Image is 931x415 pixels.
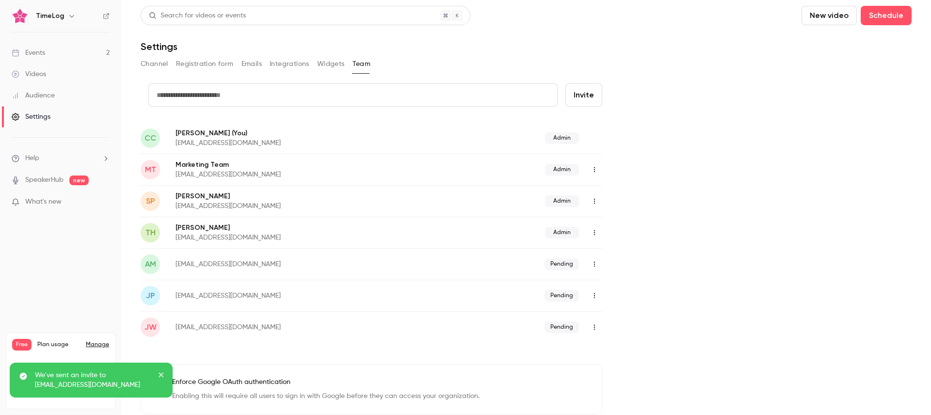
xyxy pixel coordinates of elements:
button: Invite [565,83,602,107]
p: [PERSON_NAME] [176,128,413,138]
span: new [69,176,89,185]
p: [EMAIL_ADDRESS][DOMAIN_NAME] [176,170,413,179]
span: What's new [25,197,62,207]
h6: TimeLog [36,11,64,21]
p: Enforce Google OAuth authentication [172,377,480,387]
p: [PERSON_NAME] [176,223,413,233]
span: MT [145,164,156,176]
span: Admin [545,132,579,144]
span: Admin [545,227,579,239]
div: Videos [12,69,46,79]
p: Marketing Team [176,160,413,170]
a: SpeakerHub [25,175,64,185]
iframe: Noticeable Trigger [98,198,110,207]
button: Integrations [270,56,309,72]
div: Settings [12,112,50,122]
p: We've sent an invite to [EMAIL_ADDRESS][DOMAIN_NAME] [35,370,151,390]
button: Schedule [861,6,912,25]
span: Help [25,153,39,163]
span: Admin [545,164,579,176]
p: [EMAIL_ADDRESS][DOMAIN_NAME] [176,138,413,148]
li: help-dropdown-opener [12,153,110,163]
p: [EMAIL_ADDRESS][DOMAIN_NAME] [176,322,413,332]
button: Channel [141,56,168,72]
span: Pending [545,321,579,333]
button: Emails [241,56,262,72]
h1: Settings [141,41,177,52]
span: Pending [545,258,579,270]
button: Team [353,56,371,72]
button: close [158,370,165,382]
span: CC [144,132,156,144]
button: New video [802,6,857,25]
p: [PERSON_NAME] [176,192,413,201]
span: TH [145,227,156,239]
p: [EMAIL_ADDRESS][DOMAIN_NAME] [176,233,413,242]
span: jp [146,290,155,302]
p: [EMAIL_ADDRESS][DOMAIN_NAME] [176,259,413,269]
p: [EMAIL_ADDRESS][DOMAIN_NAME] [176,291,413,301]
img: TimeLog [12,8,28,24]
div: Events [12,48,45,58]
span: SP [146,195,155,207]
p: Enabling this will require all users to sign in with Google before they can access your organizat... [172,391,480,401]
button: Widgets [317,56,345,72]
button: Registration form [176,56,234,72]
div: Audience [12,91,55,100]
span: am [145,258,156,270]
div: Search for videos or events [149,11,246,21]
span: Admin [545,195,579,207]
span: (You) [230,128,247,138]
span: Plan usage [37,341,80,349]
span: Pending [545,290,579,302]
p: [EMAIL_ADDRESS][DOMAIN_NAME] [176,201,413,211]
span: jw [144,321,157,333]
span: Free [12,339,32,351]
a: Manage [86,341,109,349]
